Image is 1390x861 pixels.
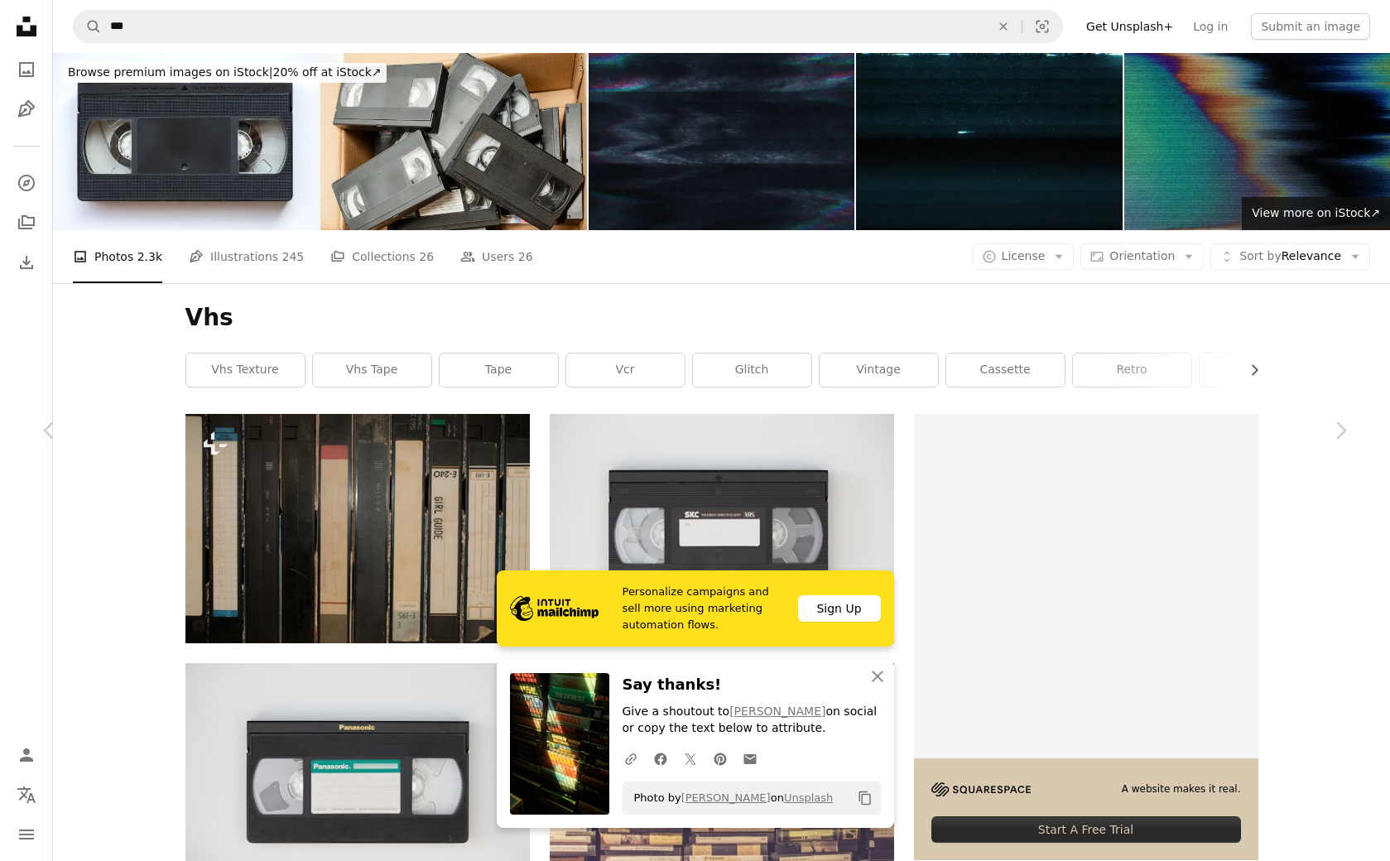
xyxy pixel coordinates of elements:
[798,595,881,622] div: Sign Up
[626,785,834,811] span: Photo by on
[460,230,533,283] a: Users 26
[10,818,43,851] button: Menu
[313,354,431,387] a: vhs tape
[189,230,304,283] a: Illustrations 245
[1080,243,1204,270] button: Orientation
[784,791,833,804] a: Unsplash
[282,248,305,266] span: 245
[1251,13,1370,40] button: Submit an image
[1210,243,1370,270] button: Sort byRelevance
[550,521,894,536] a: black cassette tape on white textile
[623,584,785,633] span: Personalize campaigns and sell more using marketing automation flows.
[185,770,530,785] a: black and white sony cassette tape
[53,53,319,230] img: Video cassette isolated
[856,53,1122,230] img: Bad TV signal. VHS noise overlay
[851,784,879,812] button: Copy to clipboard
[53,53,397,93] a: Browse premium images on iStock|20% off at iStock↗
[10,166,43,200] a: Explore
[1109,249,1175,262] span: Orientation
[185,414,530,643] img: A row of binders sitting next to each other
[330,230,434,283] a: Collections 26
[1252,206,1380,219] span: View more on iStock ↗
[10,53,43,86] a: Photos
[973,243,1075,270] button: License
[931,782,1031,796] img: file-1705255347840-230a6ab5bca9image
[1242,197,1390,230] a: View more on iStock↗
[510,596,599,621] img: file-1690386555781-336d1949dad1image
[186,354,305,387] a: vhs texture
[676,742,705,775] a: Share on Twitter
[1073,354,1191,387] a: retro
[623,704,881,737] p: Give a shoutout to on social or copy the text below to attribute.
[1239,248,1341,265] span: Relevance
[729,705,825,718] a: [PERSON_NAME]
[550,414,894,643] img: black cassette tape on white textile
[1002,249,1046,262] span: License
[1239,249,1281,262] span: Sort by
[589,53,854,230] img: Bad TV Signal. Interlaced distorted VHS noise overlay design element.
[185,303,1258,333] h1: Vhs
[73,10,1063,43] form: Find visuals sitewide
[914,414,1258,860] a: A website makes it real.Start A Free Trial
[820,354,938,387] a: vintage
[419,248,434,266] span: 26
[10,206,43,239] a: Collections
[1200,354,1318,387] a: vhs tv
[693,354,811,387] a: glitch
[10,738,43,772] a: Log in / Sign up
[735,742,765,775] a: Share over email
[1183,13,1238,40] a: Log in
[320,53,586,230] img: A box full of old black VHS tapes
[10,93,43,126] a: Illustrations
[10,246,43,279] a: Download History
[1124,53,1390,230] img: Glitch noise static television VFX pack. Visual video effects stripes background, CRT tv screen n...
[985,11,1022,42] button: Clear
[1291,351,1390,510] a: Next
[1076,13,1183,40] a: Get Unsplash+
[623,673,881,697] h3: Say thanks!
[440,354,558,387] a: tape
[931,816,1241,843] div: Start A Free Trial
[1239,354,1258,387] button: scroll list to the right
[1022,11,1062,42] button: Visual search
[1122,782,1241,796] span: A website makes it real.
[646,742,676,775] a: Share on Facebook
[946,354,1065,387] a: cassette
[63,63,387,83] div: 20% off at iStock ↗
[68,65,272,79] span: Browse premium images on iStock |
[518,248,533,266] span: 26
[705,742,735,775] a: Share on Pinterest
[185,521,530,536] a: A row of binders sitting next to each other
[10,778,43,811] button: Language
[681,791,771,804] a: [PERSON_NAME]
[497,570,894,647] a: Personalize campaigns and sell more using marketing automation flows.Sign Up
[566,354,685,387] a: vcr
[74,11,102,42] button: Search Unsplash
